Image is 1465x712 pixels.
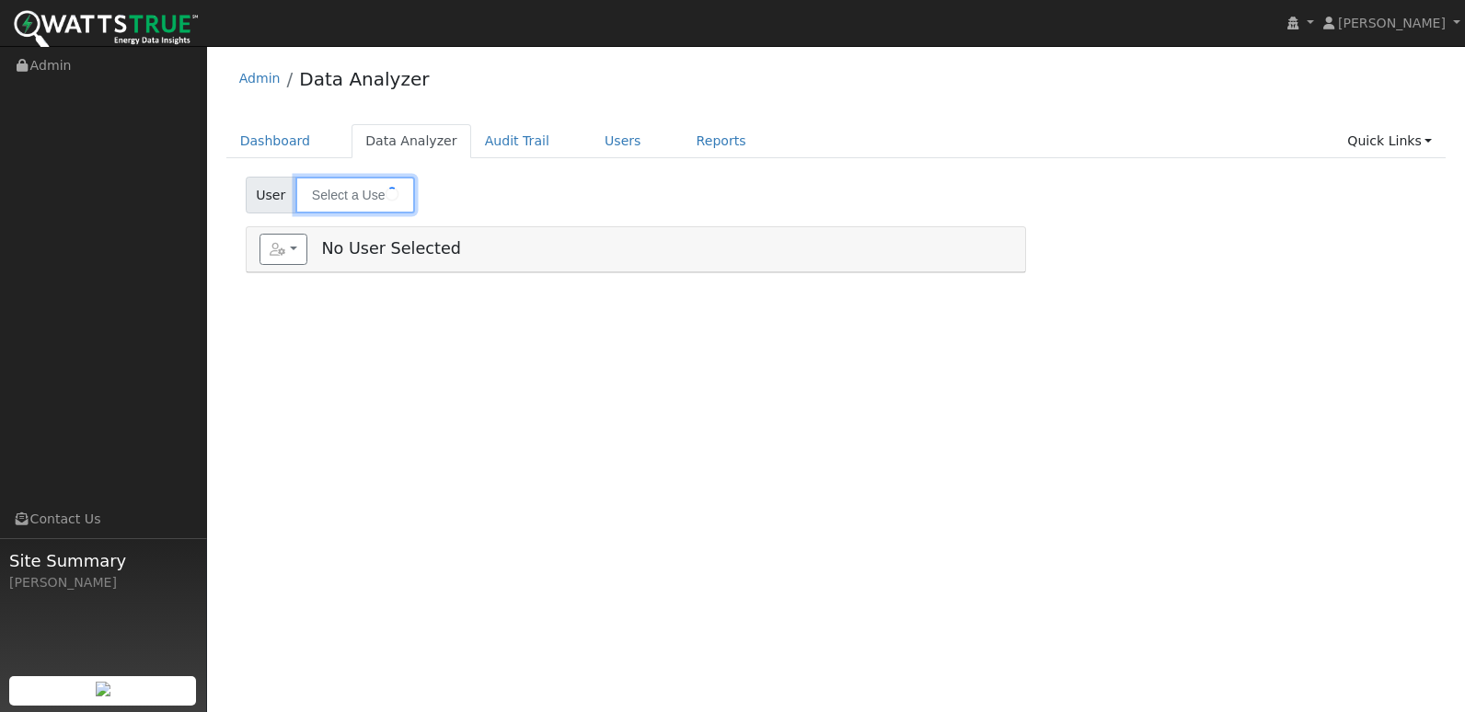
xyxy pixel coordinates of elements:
img: retrieve [96,682,110,696]
a: Data Analyzer [299,68,429,90]
span: User [246,177,296,213]
a: Dashboard [226,124,325,158]
h5: No User Selected [260,234,1013,265]
a: Data Analyzer [352,124,471,158]
a: Audit Trail [471,124,563,158]
a: Reports [683,124,760,158]
img: WattsTrue [14,10,198,52]
input: Select a User [295,177,415,213]
a: Admin [239,71,281,86]
a: Users [591,124,655,158]
a: Quick Links [1333,124,1446,158]
span: Site Summary [9,548,197,573]
div: [PERSON_NAME] [9,573,197,592]
span: [PERSON_NAME] [1338,16,1446,30]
